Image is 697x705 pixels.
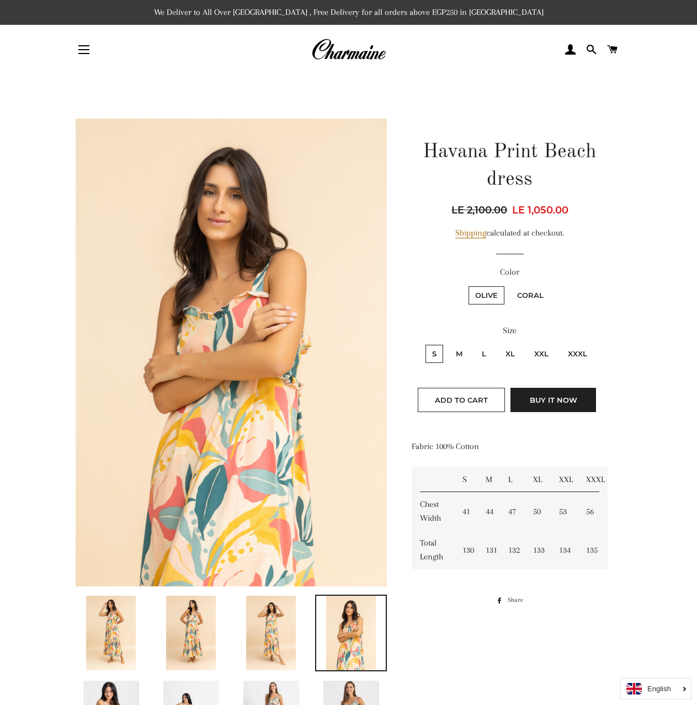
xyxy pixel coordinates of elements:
[551,467,577,492] td: XXL
[647,685,671,692] i: English
[500,531,525,569] td: 132
[449,345,469,363] label: M
[76,119,387,586] img: Havana Print Beach dress
[326,596,376,670] img: Load image into Gallery viewer, Havana Print Beach dress
[477,531,501,569] td: 131
[510,388,596,412] button: Buy it now
[469,286,504,305] label: Olive
[477,467,501,492] td: M
[512,204,568,216] span: LE 1,050.00
[425,345,443,363] label: S
[412,440,608,453] p: Fabric 100% Cotton
[455,228,486,238] a: Shipping
[508,594,529,606] span: Share
[475,345,493,363] label: L
[528,345,555,363] label: XXL
[500,492,525,531] td: 47
[166,596,216,670] img: Load image into Gallery viewer, Havana Print Beach dress
[412,531,454,569] td: Total Length
[412,265,608,279] label: Color
[499,345,522,363] label: XL
[578,467,608,492] td: XXXL
[454,531,477,569] td: 130
[412,324,608,338] label: Size
[412,226,608,240] div: calculated at checkout.
[525,531,551,569] td: 133
[551,492,577,531] td: 53
[500,467,525,492] td: L
[578,492,608,531] td: 56
[435,396,488,404] span: Add to Cart
[86,596,136,670] img: Load image into Gallery viewer, Havana Print Beach dress
[412,138,608,194] h1: Havana Print Beach dress
[525,467,551,492] td: XL
[477,492,501,531] td: 44
[626,683,685,695] a: English
[578,531,608,569] td: 135
[454,492,477,531] td: 41
[551,531,577,569] td: 134
[525,492,551,531] td: 50
[561,345,594,363] label: XXXL
[418,388,505,412] button: Add to Cart
[451,202,510,218] span: LE 2,100.00
[412,492,454,531] td: Chest Width
[246,596,296,670] img: Load image into Gallery viewer, Havana Print Beach dress
[311,38,386,62] img: Charmaine Egypt
[454,467,477,492] td: S
[510,286,550,305] label: Coral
